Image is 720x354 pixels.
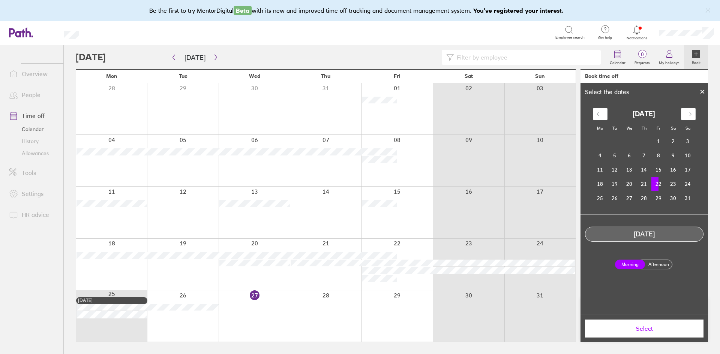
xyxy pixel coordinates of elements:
[622,148,637,163] td: Wednesday, August 6, 2025
[681,163,695,177] td: Sunday, August 17, 2025
[651,191,666,205] td: Friday, August 29, 2025
[593,36,617,40] span: Get help
[684,45,708,69] a: Book
[585,101,704,214] div: Calendar
[106,73,117,79] span: Mon
[681,191,695,205] td: Sunday, August 31, 2025
[666,134,681,148] td: Saturday, August 2, 2025
[607,177,622,191] td: Tuesday, August 19, 2025
[654,58,684,65] label: My holidays
[585,230,703,238] div: [DATE]
[465,73,473,79] span: Sat
[637,177,651,191] td: Thursday, August 21, 2025
[605,58,630,65] label: Calendar
[78,298,145,303] div: [DATE]
[681,177,695,191] td: Sunday, August 24, 2025
[622,163,637,177] td: Wednesday, August 13, 2025
[637,163,651,177] td: Thursday, August 14, 2025
[249,73,260,79] span: Wed
[593,148,607,163] td: Monday, August 4, 2025
[687,58,705,65] label: Book
[671,125,676,131] small: Sa
[99,29,118,36] div: Search
[321,73,330,79] span: Thu
[607,148,622,163] td: Tuesday, August 5, 2025
[627,125,632,131] small: We
[3,87,63,102] a: People
[607,191,622,205] td: Tuesday, August 26, 2025
[651,177,666,191] td: Selected. Friday, August 22, 2025
[454,50,596,64] input: Filter by employee
[3,66,63,81] a: Overview
[3,135,63,147] a: History
[681,148,695,163] td: Sunday, August 10, 2025
[622,177,637,191] td: Wednesday, August 20, 2025
[580,88,633,95] div: Select the dates
[633,110,655,118] strong: [DATE]
[625,25,649,40] a: Notifications
[178,51,211,64] button: [DATE]
[615,260,645,269] label: Morning
[3,147,63,159] a: Allowances
[612,125,617,131] small: Tu
[3,186,63,201] a: Settings
[666,191,681,205] td: Saturday, August 30, 2025
[473,7,564,14] b: You've registered your interest.
[642,125,646,131] small: Th
[637,148,651,163] td: Thursday, August 7, 2025
[651,134,666,148] td: Friday, August 1, 2025
[3,108,63,123] a: Time off
[681,134,695,148] td: Sunday, August 3, 2025
[3,207,63,222] a: HR advice
[666,163,681,177] td: Saturday, August 16, 2025
[654,45,684,69] a: My holidays
[666,148,681,163] td: Saturday, August 9, 2025
[597,125,603,131] small: Mo
[630,58,654,65] label: Requests
[666,177,681,191] td: Saturday, August 23, 2025
[622,191,637,205] td: Wednesday, August 27, 2025
[651,148,666,163] td: Friday, August 8, 2025
[179,73,187,79] span: Tue
[585,73,618,79] div: Book time off
[593,163,607,177] td: Monday, August 11, 2025
[585,320,703,338] button: Select
[607,163,622,177] td: Tuesday, August 12, 2025
[3,123,63,135] a: Calendar
[605,45,630,69] a: Calendar
[593,191,607,205] td: Monday, August 25, 2025
[3,165,63,180] a: Tools
[149,6,571,15] div: Be the first to try MentorDigital with its new and improved time off tracking and document manage...
[234,6,252,15] span: Beta
[685,125,690,131] small: Su
[535,73,545,79] span: Sun
[630,51,654,57] span: 0
[593,177,607,191] td: Monday, August 18, 2025
[593,108,607,120] div: Move backward to switch to the previous month.
[651,163,666,177] td: Friday, August 15, 2025
[657,125,660,131] small: Fr
[630,45,654,69] a: 0Requests
[590,325,698,332] span: Select
[625,36,649,40] span: Notifications
[394,73,400,79] span: Fri
[643,260,673,269] label: Afternoon
[681,108,696,120] div: Move forward to switch to the next month.
[637,191,651,205] td: Thursday, August 28, 2025
[555,35,585,40] span: Employee search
